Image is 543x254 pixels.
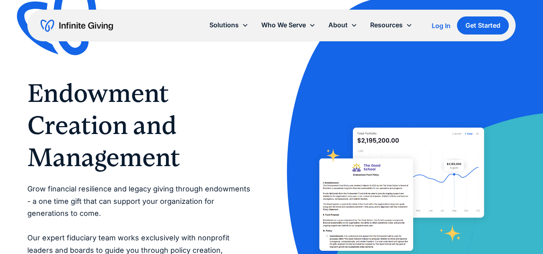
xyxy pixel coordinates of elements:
h1: Endowment Creation and Management [27,77,256,173]
div: Who We Serve [255,16,322,34]
a: home [41,19,113,32]
a: Log In [432,21,451,30]
div: Solutions [209,20,239,30]
div: Log In [432,22,451,29]
div: About [322,16,364,34]
div: About [328,20,348,30]
div: Solutions [203,16,255,34]
div: Resources [364,16,419,34]
div: Resources [370,20,403,30]
div: Who We Serve [261,20,306,30]
a: Get Started [457,16,509,35]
